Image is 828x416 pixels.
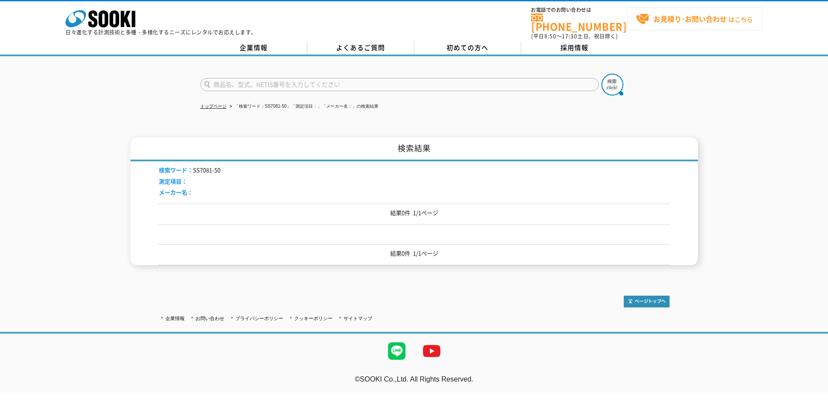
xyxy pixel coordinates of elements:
input: 商品名、型式、NETIS番号を入力してください [200,78,599,91]
img: LINE [379,334,414,368]
span: (平日 ～ 土日、祝日除く) [531,32,618,40]
a: よくあるご質問 [307,41,414,55]
a: 初めての方へ [414,41,521,55]
span: 8:50 [544,32,557,40]
a: サイトマップ [344,316,372,321]
span: 検索ワード： [159,166,193,174]
img: YouTube [414,334,449,368]
p: 日々進化する計測技術と多種・多様化するニーズにレンタルでお応えします。 [65,30,257,35]
li: 「検索ワード：SS7081-50」「測定項目：」「メーカー名：」の検索結果 [228,102,378,111]
h1: 検索結果 [131,137,698,161]
a: お問い合わせ [196,316,224,321]
span: メーカー名： [159,188,193,196]
a: テストMail [794,384,828,392]
strong: お見積り･お問い合わせ [653,14,727,24]
span: はこちら [636,13,753,26]
img: btn_search.png [601,74,623,95]
span: 測定項目： [159,177,187,185]
a: 採用情報 [521,41,628,55]
span: 17:30 [562,32,577,40]
a: トップページ [200,104,227,109]
p: 結果0件 1/1ページ [159,249,670,258]
a: クッキーポリシー [294,316,333,321]
a: 企業情報 [200,41,307,55]
li: SS7081-50 [159,166,220,175]
span: お電話でのお問い合わせは [531,7,627,13]
a: 企業情報 [165,316,185,321]
img: トップページへ [624,296,670,307]
p: 結果0件 1/1ページ [159,208,670,218]
a: プライバシーポリシー [235,316,283,321]
a: お見積り･お問い合わせはこちら [627,7,763,31]
a: [PHONE_NUMBER] [531,14,627,31]
span: 初めての方へ [447,43,488,52]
